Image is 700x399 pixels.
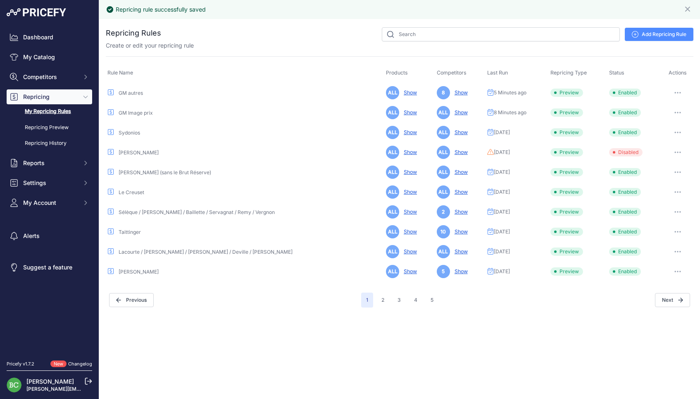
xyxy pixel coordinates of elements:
[376,293,389,308] button: Go to page 2
[119,229,141,235] a: Taittinger
[400,89,417,96] a: Show
[437,126,450,139] span: ALL
[494,149,510,156] span: [DATE]
[23,159,77,167] span: Reports
[386,146,399,159] span: ALL
[550,228,583,236] span: Preview
[119,169,211,175] a: [PERSON_NAME] (sans le Brut Réserve)
[609,148,643,156] span: Disabled
[7,361,34,368] div: Pricefy v1.7.2
[609,108,641,117] span: Enabled
[494,209,510,215] span: [DATE]
[400,149,417,155] a: Show
[7,175,92,190] button: Settings
[437,86,450,99] span: 8
[400,268,417,274] a: Show
[426,293,438,308] button: Go to page 5
[386,185,399,199] span: ALL
[451,209,468,215] a: Show
[550,208,583,216] span: Preview
[550,89,583,97] span: Preview
[400,129,417,135] a: Show
[669,70,687,76] span: Actions
[119,249,293,255] a: Lacourte / [PERSON_NAME] / [PERSON_NAME] / Deville / [PERSON_NAME]
[437,106,450,119] span: ALL
[7,30,92,351] nav: Sidebar
[683,3,693,13] button: Close
[119,209,275,215] a: Sélèque / [PERSON_NAME] / Baillette / Servagnat / Remy / Vergnon
[386,70,408,76] span: Products
[106,41,194,50] p: Create or edit your repricing rule
[7,260,92,275] a: Suggest a feature
[400,189,417,195] a: Show
[609,70,624,76] span: Status
[23,179,77,187] span: Settings
[400,169,417,175] a: Show
[400,209,417,215] a: Show
[119,189,144,195] a: Le Creuset
[437,205,450,219] span: 2
[23,93,77,101] span: Repricing
[437,146,450,159] span: ALL
[451,109,468,115] a: Show
[609,188,641,196] span: Enabled
[609,228,641,236] span: Enabled
[7,89,92,104] button: Repricing
[7,30,92,45] a: Dashboard
[487,70,508,76] span: Last Run
[382,27,620,41] input: Search
[451,129,468,135] a: Show
[400,109,417,115] a: Show
[494,248,510,255] span: [DATE]
[116,5,206,14] div: Repricing rule successfully saved
[451,169,468,175] a: Show
[550,70,587,76] span: Repricing Type
[386,126,399,139] span: ALL
[7,136,92,151] a: Repricing History
[23,199,77,207] span: My Account
[386,245,399,258] span: ALL
[7,50,92,65] a: My Catalog
[609,267,641,276] span: Enabled
[494,109,526,116] span: 8 Minutes ago
[26,386,195,392] a: [PERSON_NAME][EMAIL_ADDRESS][DOMAIN_NAME][PERSON_NAME]
[23,73,77,81] span: Competitors
[400,248,417,255] a: Show
[119,90,143,96] a: GM autres
[451,89,468,96] a: Show
[609,248,641,256] span: Enabled
[7,120,92,135] a: Repricing Preview
[7,104,92,119] a: My Repricing Rules
[386,86,399,99] span: ALL
[361,293,373,308] span: 1
[386,166,399,179] span: ALL
[437,185,450,199] span: ALL
[609,168,641,176] span: Enabled
[494,129,510,136] span: [DATE]
[400,228,417,235] a: Show
[550,128,583,137] span: Preview
[437,225,450,238] span: 10
[655,293,690,307] button: Next
[550,267,583,276] span: Preview
[68,361,92,367] a: Changelog
[119,269,159,275] a: [PERSON_NAME]
[437,70,467,76] span: Competitors
[107,70,133,76] span: Rule Name
[106,27,161,39] h2: Repricing Rules
[386,106,399,119] span: ALL
[494,268,510,275] span: [DATE]
[451,268,468,274] a: Show
[437,265,450,278] span: 5
[609,128,641,137] span: Enabled
[625,28,693,41] a: Add Repricing Rule
[50,361,67,368] span: New
[119,149,159,156] a: [PERSON_NAME]
[119,130,140,136] a: Sydonios
[26,378,74,385] a: [PERSON_NAME]
[550,248,583,256] span: Preview
[494,89,526,96] span: 5 Minutes ago
[550,108,583,117] span: Preview
[409,293,422,308] button: Go to page 4
[609,89,641,97] span: Enabled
